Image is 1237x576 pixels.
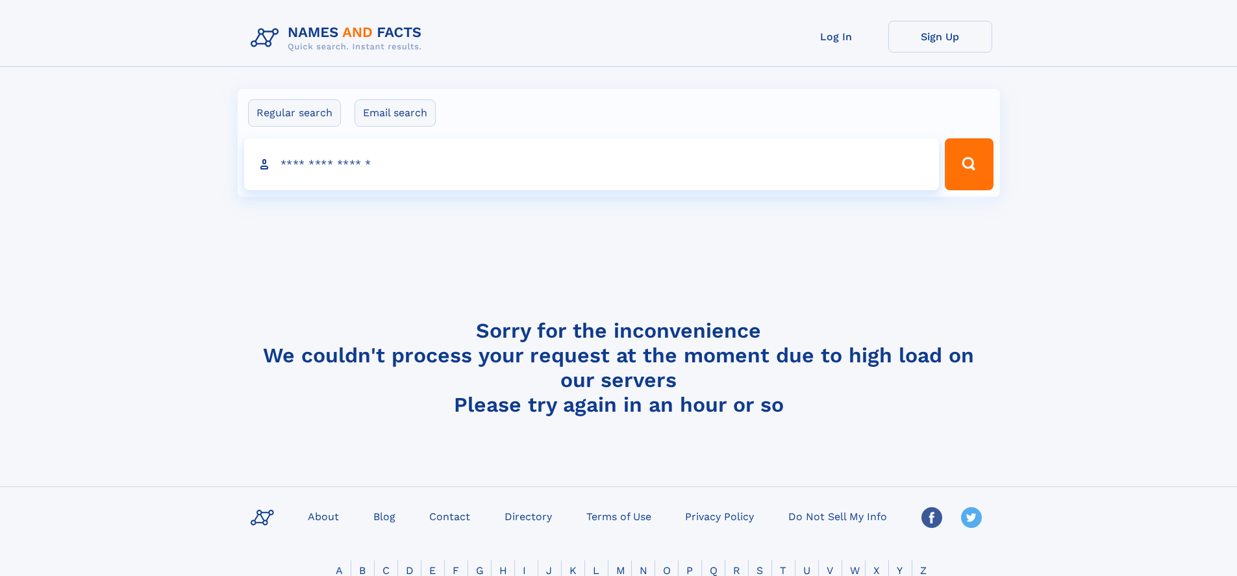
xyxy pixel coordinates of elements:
a: Log In [784,21,888,53]
img: Logo Names and Facts [245,21,432,56]
a: Directory [499,507,557,525]
label: Email search [355,99,436,127]
button: Search Button [945,138,993,190]
label: Regular search [248,99,341,127]
a: Blog [368,507,401,525]
a: Contact [424,507,475,525]
a: About [303,507,344,525]
h4: Sorry for the inconvenience We couldn't process your request at the moment due to high load on ou... [245,318,992,417]
img: Twitter [961,507,982,528]
a: Privacy Policy [680,507,759,525]
a: Terms of Use [581,507,656,525]
img: Facebook [921,507,942,528]
a: Do Not Sell My Info [783,507,892,525]
input: search input [244,138,940,190]
a: Sign Up [888,21,992,53]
